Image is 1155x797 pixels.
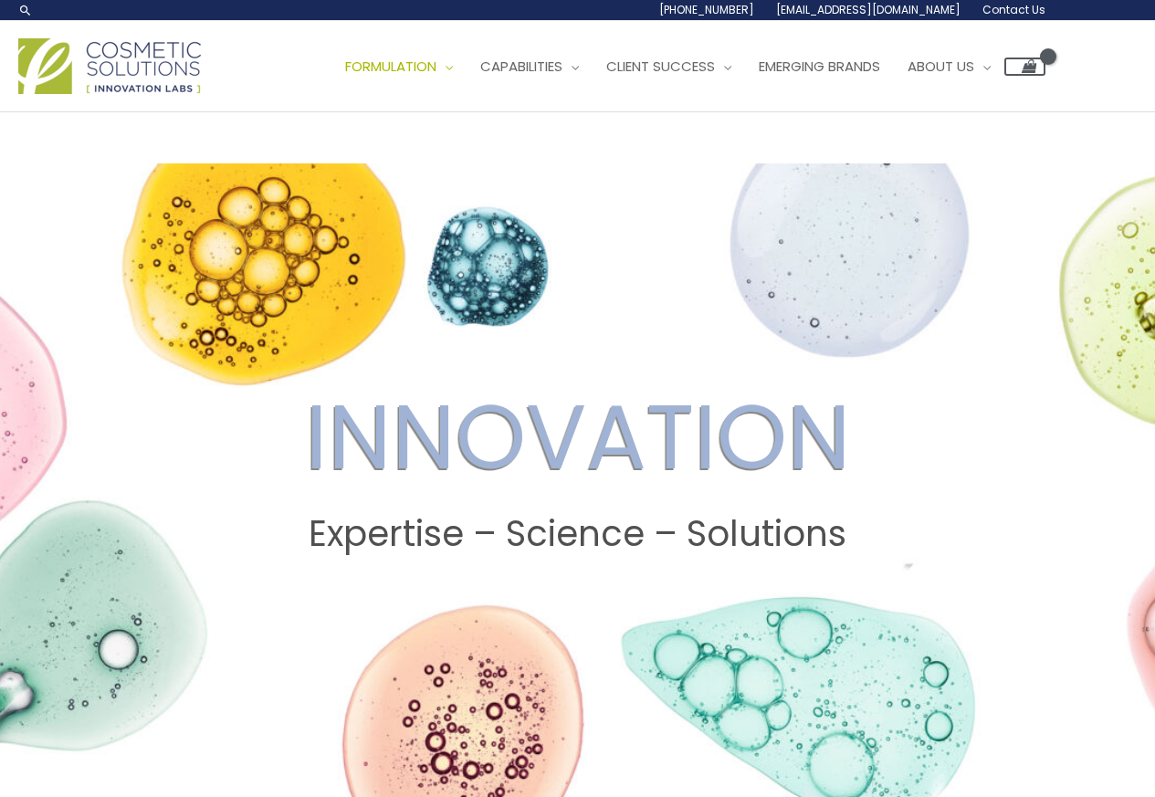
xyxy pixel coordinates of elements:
a: Client Success [593,39,745,94]
h2: Expertise – Science – Solutions [17,513,1138,555]
span: [PHONE_NUMBER] [659,2,754,17]
a: Emerging Brands [745,39,894,94]
a: Search icon link [18,3,33,17]
span: Emerging Brands [759,57,880,76]
span: Client Success [606,57,715,76]
nav: Site Navigation [318,39,1045,94]
a: About Us [894,39,1004,94]
a: View Shopping Cart, empty [1004,58,1045,76]
h2: INNOVATION [17,383,1138,491]
span: Contact Us [982,2,1045,17]
img: Cosmetic Solutions Logo [18,38,201,94]
span: About Us [908,57,974,76]
span: Formulation [345,57,436,76]
span: Capabilities [480,57,562,76]
a: Capabilities [467,39,593,94]
a: Formulation [331,39,467,94]
span: [EMAIL_ADDRESS][DOMAIN_NAME] [776,2,961,17]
